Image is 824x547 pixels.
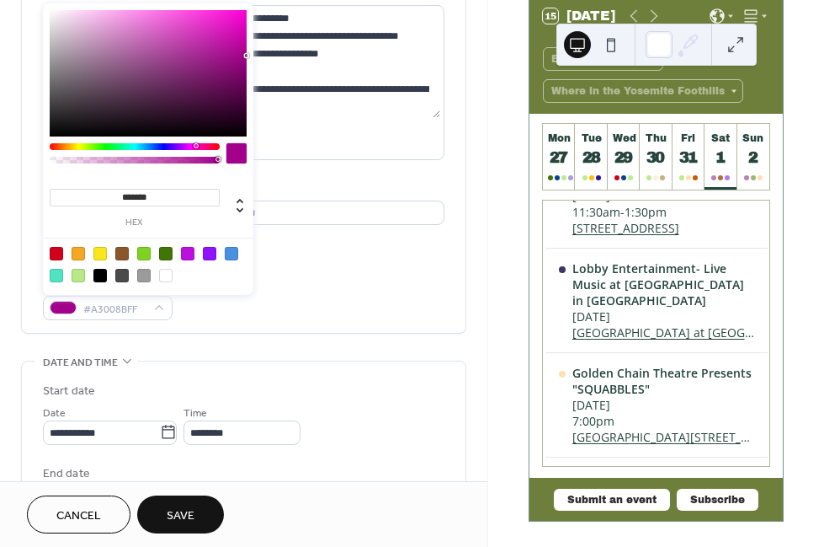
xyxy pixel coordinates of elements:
div: #F5A623 [72,247,85,260]
a: [GEOGRAPHIC_DATA][STREET_ADDRESS] [572,429,754,445]
div: 7:00pm [572,413,754,429]
div: 2 [744,148,763,168]
div: #B8E986 [72,269,85,282]
div: [DATE] [572,397,754,413]
span: Cancel [56,507,101,525]
button: Submit an event [554,489,670,511]
button: Fri31 [672,124,704,190]
div: #000000 [93,269,107,282]
button: Save [137,496,224,534]
a: [GEOGRAPHIC_DATA] at [GEOGRAPHIC_DATA], [STREET_ADDRESS] [572,324,754,341]
button: Mon27 [543,124,575,190]
span: - [620,204,625,220]
div: Start date [43,383,95,400]
div: End date [43,465,90,483]
div: 28 [582,148,601,168]
div: 1 [711,148,731,168]
button: Subscribe [677,489,758,511]
div: #50E3C2 [50,269,63,282]
a: [STREET_ADDRESS] [572,220,754,236]
div: Lobby Entertainment- Live Music at [GEOGRAPHIC_DATA] in [GEOGRAPHIC_DATA] [572,260,754,308]
div: 31 [679,148,699,168]
span: Save [167,507,194,525]
div: 27 [550,148,569,168]
label: hex [50,218,220,228]
button: Tue28 [575,124,607,190]
div: #9013FE [203,247,216,260]
div: Thu [645,132,667,144]
div: #FFFFFF [159,269,173,282]
div: [DATE] [572,308,754,324]
div: #417505 [159,247,173,260]
span: #A3008BFF [83,300,146,318]
div: #D0021B [50,247,63,260]
div: #F8E71C [93,247,107,260]
span: Date [43,404,66,421]
div: #9B9B9B [137,269,151,282]
span: 1:30pm [625,204,667,220]
button: Wed29 [608,124,640,190]
div: 30 [646,148,666,168]
div: 29 [614,148,634,168]
div: Sat [710,132,731,144]
button: Thu30 [640,124,672,190]
button: 15[DATE] [537,4,621,28]
span: Time [183,404,207,421]
div: #4A90E2 [225,247,238,260]
div: Fri [678,132,699,144]
div: Mon [548,132,570,144]
div: Tue [580,132,602,144]
div: Wed [613,132,635,144]
button: Sat1 [704,124,736,190]
div: #7ED321 [137,247,151,260]
div: Golden Chain Theatre Presents "SQUABBLES" [572,365,754,397]
div: #4A4A4A [115,269,129,282]
div: #8B572A [115,247,129,260]
button: Sun2 [737,124,769,190]
div: Sun [742,132,764,144]
span: 11:30am [572,204,620,220]
button: Cancel [27,496,130,534]
div: #BD10E0 [181,247,194,260]
span: Date and time [43,354,118,372]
